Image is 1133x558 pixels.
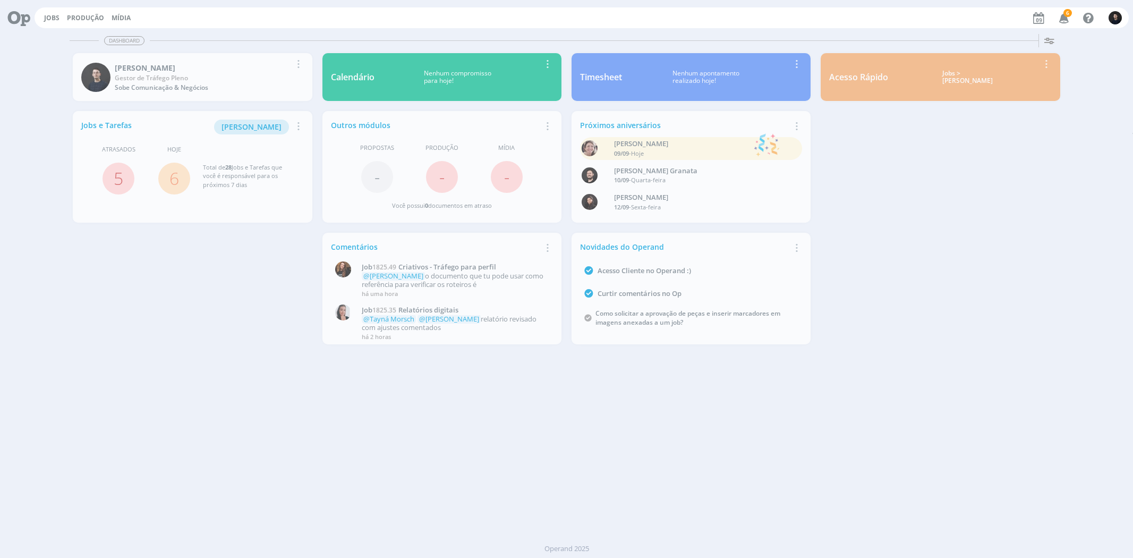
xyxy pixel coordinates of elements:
span: 12/09 [614,203,629,211]
img: A [582,140,598,156]
span: Atrasados [102,145,135,154]
span: há 2 horas [362,333,391,341]
div: Aline Beatriz Jackisch [614,139,749,149]
img: C [81,63,110,92]
span: 28 [225,163,232,171]
span: 1825.35 [372,306,396,315]
span: Sexta-feira [631,203,661,211]
div: Calendário [331,71,374,83]
a: TimesheetNenhum apontamentorealizado hoje! [572,53,811,101]
a: 5 [114,167,123,190]
div: Total de Jobs e Tarefas que você é responsável para os próximos 7 dias [203,163,293,190]
div: Nenhum apontamento realizado hoje! [622,70,790,85]
button: Jobs [41,14,63,22]
div: Gestor de Tráfego Pleno [115,73,291,83]
div: Acesso Rápido [829,71,888,83]
a: Curtir comentários no Op [598,289,681,298]
span: Hoje [167,145,181,154]
a: Como solicitar a aprovação de peças e inserir marcadores em imagens anexadas a um job? [595,309,780,327]
div: - [614,203,786,212]
div: Sobe Comunicação & Negócios [115,83,291,92]
span: 0 [425,201,428,209]
button: Produção [64,14,107,22]
a: Mídia [112,13,131,22]
img: T [335,261,351,277]
div: Timesheet [580,71,622,83]
div: Você possui documentos em atraso [392,201,492,210]
span: @[PERSON_NAME] [363,271,423,281]
span: [PERSON_NAME] [222,122,282,132]
span: Dashboard [104,36,144,45]
div: Luana da Silva de Andrade [614,192,786,203]
div: Jobs > [PERSON_NAME] [896,70,1039,85]
span: Mídia [498,143,515,153]
div: Bruno Corralo Granata [614,166,786,176]
span: Relatórios digitais [398,305,458,315]
div: Jobs e Tarefas [81,120,291,134]
span: Propostas [360,143,394,153]
a: [PERSON_NAME] [214,121,289,131]
a: Produção [67,13,104,22]
a: 6 [169,167,179,190]
img: C [335,305,351,320]
span: @[PERSON_NAME] [419,314,479,324]
div: - [614,176,786,185]
button: Mídia [108,14,134,22]
div: Nenhum compromisso para hoje! [374,70,541,85]
a: Job1825.35Relatórios digitais [362,306,547,315]
p: relatório revisado com ajustes comentados [362,315,547,332]
span: Criativos - Tráfego para perfil [398,262,496,272]
div: Próximos aniversários [580,120,790,131]
button: [PERSON_NAME] [214,120,289,134]
span: 10/09 [614,176,629,184]
span: Produção [425,143,458,153]
span: 09/09 [614,149,629,157]
div: Outros módulos [331,120,541,131]
span: - [439,165,445,188]
span: 6 [1063,9,1072,17]
span: 1825.49 [372,263,396,272]
p: o documento que tu pode usar como referência para verificar os roteiros é [362,272,547,289]
span: - [374,165,380,188]
button: C [1108,9,1122,27]
span: - [504,165,509,188]
span: Hoje [631,149,644,157]
a: Jobs [44,13,59,22]
a: C[PERSON_NAME]Gestor de Tráfego PlenoSobe Comunicação & Negócios [73,53,312,101]
div: Comentários [331,241,541,252]
img: B [582,167,598,183]
a: Acesso Cliente no Operand :) [598,266,691,275]
span: Quarta-feira [631,176,666,184]
a: Job1825.49Criativos - Tráfego para perfil [362,263,547,272]
img: L [582,194,598,210]
div: - [614,149,749,158]
div: Novidades do Operand [580,241,790,252]
button: 6 [1052,9,1074,28]
img: C [1109,11,1122,24]
span: @Tayná Morsch [363,314,414,324]
span: há uma hora [362,290,398,298]
div: Carlos Nunes [115,62,291,73]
